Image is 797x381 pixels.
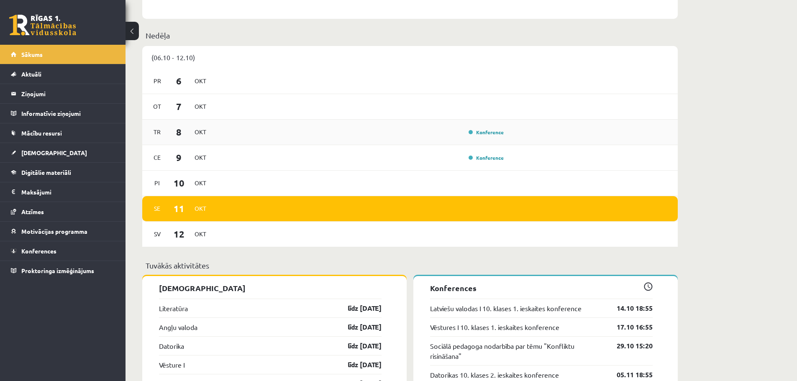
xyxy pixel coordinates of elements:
span: Se [149,202,166,215]
a: līdz [DATE] [333,322,382,332]
span: Pr [149,74,166,87]
span: Atzīmes [21,208,44,215]
span: Okt [192,202,209,215]
span: Okt [192,100,209,113]
a: Vēstures I 10. klases 1. ieskaites konference [430,322,559,332]
a: Angļu valoda [159,322,197,332]
a: Rīgas 1. Tālmācības vidusskola [9,15,76,36]
a: Atzīmes [11,202,115,221]
p: Nedēļa [146,30,674,41]
span: Okt [192,176,209,189]
a: Digitālie materiāli [11,163,115,182]
a: 05.11 18:55 [604,370,653,380]
span: Sv [149,228,166,240]
legend: Ziņojumi [21,84,115,103]
span: Sākums [21,51,43,58]
a: Mācību resursi [11,123,115,143]
a: līdz [DATE] [333,303,382,313]
span: [DEMOGRAPHIC_DATA] [21,149,87,156]
span: Ot [149,100,166,113]
div: (06.10 - 12.10) [142,46,678,69]
span: 8 [166,125,192,139]
span: 11 [166,202,192,215]
span: Mācību resursi [21,129,62,137]
span: Tr [149,125,166,138]
span: Okt [192,228,209,240]
legend: Informatīvie ziņojumi [21,104,115,123]
span: 10 [166,176,192,190]
a: Sociālā pedagoga nodarbība par tēmu "Konfliktu risināšana" [430,341,604,361]
a: 14.10 18:55 [604,303,653,313]
a: Datorika [159,341,184,351]
a: 17.10 16:55 [604,322,653,332]
span: 12 [166,227,192,241]
a: Latviešu valodas I 10. klases 1. ieskaites konference [430,303,582,313]
a: Datorikas 10. klases 2. ieskaites konference [430,370,559,380]
span: Proktoringa izmēģinājums [21,267,94,274]
legend: Maksājumi [21,182,115,202]
a: Informatīvie ziņojumi [11,104,115,123]
p: Tuvākās aktivitātes [146,260,674,271]
span: Motivācijas programma [21,228,87,235]
span: Konferences [21,247,56,255]
a: Vēsture I [159,360,185,370]
span: Okt [192,125,209,138]
span: 6 [166,74,192,88]
a: Sākums [11,45,115,64]
span: 7 [166,100,192,113]
a: Motivācijas programma [11,222,115,241]
a: Maksājumi [11,182,115,202]
span: 9 [166,151,192,164]
a: Aktuāli [11,64,115,84]
a: Konferences [11,241,115,261]
a: [DEMOGRAPHIC_DATA] [11,143,115,162]
span: Pi [149,176,166,189]
a: Proktoringa izmēģinājums [11,261,115,280]
p: [DEMOGRAPHIC_DATA] [159,282,382,294]
span: Okt [192,151,209,164]
span: Ce [149,151,166,164]
a: līdz [DATE] [333,341,382,351]
a: Literatūra [159,303,188,313]
span: Digitālie materiāli [21,169,71,176]
p: Konferences [430,282,653,294]
span: Aktuāli [21,70,41,78]
a: Konference [469,154,504,161]
a: Ziņojumi [11,84,115,103]
a: Konference [469,129,504,136]
a: 29.10 15:20 [604,341,653,351]
a: līdz [DATE] [333,360,382,370]
span: Okt [192,74,209,87]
